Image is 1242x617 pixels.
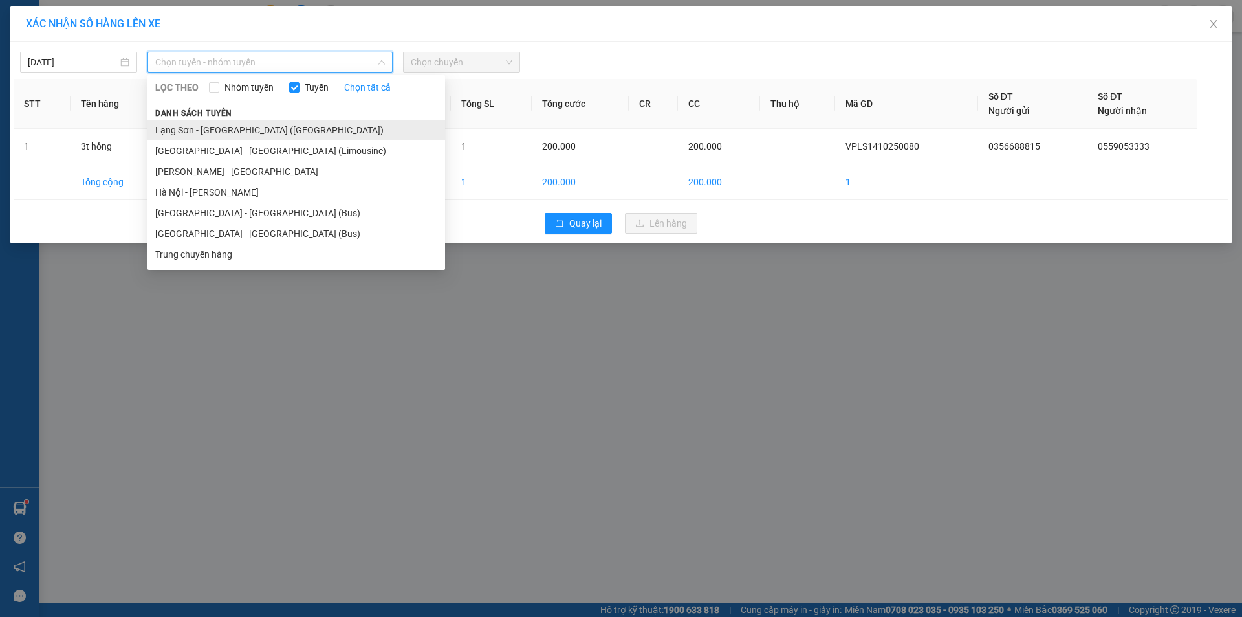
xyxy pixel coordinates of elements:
th: Thu hộ [760,79,835,129]
th: CR [629,79,678,129]
li: [GEOGRAPHIC_DATA] - [GEOGRAPHIC_DATA] (Bus) [147,203,445,223]
li: [GEOGRAPHIC_DATA] - [GEOGRAPHIC_DATA] (Bus) [147,223,445,244]
span: Nhóm tuyến [219,80,279,95]
span: 0559053333 [1098,141,1149,151]
span: 1 [461,141,466,151]
span: Tuyến [300,80,334,95]
li: [GEOGRAPHIC_DATA] - [GEOGRAPHIC_DATA] (Limousine) [147,140,445,161]
td: 1 [451,164,532,200]
td: 200.000 [678,164,760,200]
th: Tên hàng [71,79,166,129]
span: 200.000 [542,141,576,151]
span: 0356688815 [988,141,1040,151]
span: Chọn chuyến [411,52,512,72]
span: Người gửi [988,106,1030,116]
span: close [1208,19,1219,29]
span: Người nhận [1098,106,1147,116]
span: Số ĐT [1098,91,1122,102]
span: rollback [555,219,564,229]
button: uploadLên hàng [625,213,697,234]
li: [PERSON_NAME] - [GEOGRAPHIC_DATA] [147,161,445,182]
li: Trung chuyển hàng [147,244,445,265]
button: rollbackQuay lại [545,213,612,234]
span: XÁC NHẬN SỐ HÀNG LÊN XE [26,17,160,30]
span: LỌC THEO [155,80,199,95]
th: Tổng SL [451,79,532,129]
th: CC [678,79,760,129]
span: Số ĐT [988,91,1013,102]
span: Chọn tuyến - nhóm tuyến [155,52,385,72]
span: Quay lại [569,216,602,230]
input: 14/10/2025 [28,55,118,69]
td: 200.000 [532,164,629,200]
th: STT [14,79,71,129]
td: Tổng cộng [71,164,166,200]
th: Tổng cước [532,79,629,129]
td: 1 [835,164,978,200]
li: Lạng Sơn - [GEOGRAPHIC_DATA] ([GEOGRAPHIC_DATA]) [147,120,445,140]
button: Close [1195,6,1232,43]
span: Danh sách tuyến [147,107,240,119]
li: Hà Nội - [PERSON_NAME] [147,182,445,203]
span: VPLS1410250080 [845,141,919,151]
span: 200.000 [688,141,722,151]
td: 1 [14,129,71,164]
span: down [378,58,386,66]
td: 3t hồng [71,129,166,164]
a: Chọn tất cả [344,80,391,95]
th: Mã GD [835,79,978,129]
